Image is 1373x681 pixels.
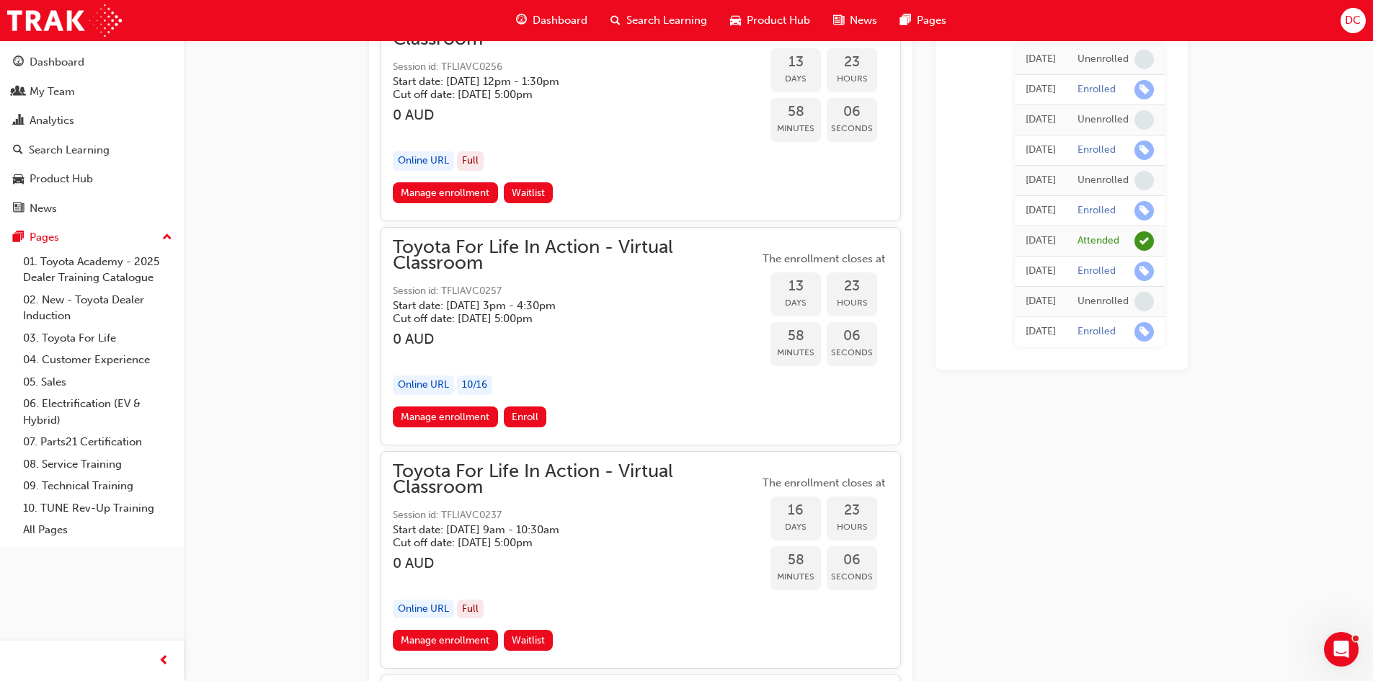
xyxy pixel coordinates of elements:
[1026,51,1056,68] div: Fri Jul 25 2025 11:07:01 GMT+1000 (Australian Eastern Standard Time)
[17,475,178,497] a: 09. Technical Training
[30,200,57,217] div: News
[827,54,877,71] span: 23
[6,107,178,134] a: Analytics
[512,411,538,423] span: Enroll
[1077,113,1129,127] div: Unenrolled
[747,12,810,29] span: Product Hub
[770,54,821,71] span: 13
[13,144,23,157] span: search-icon
[30,84,75,100] div: My Team
[1077,143,1116,157] div: Enrolled
[516,12,527,30] span: guage-icon
[770,71,821,87] span: Days
[1134,110,1154,130] span: learningRecordVerb_NONE-icon
[17,519,178,541] a: All Pages
[1077,234,1119,248] div: Attended
[827,519,877,535] span: Hours
[1026,324,1056,340] div: Thu Jan 20 2022 01:00:00 GMT+1100 (Australian Eastern Daylight Time)
[770,344,821,361] span: Minutes
[827,120,877,137] span: Seconds
[1026,202,1056,219] div: Thu Apr 17 2025 16:22:49 GMT+1000 (Australian Eastern Standard Time)
[6,79,178,105] a: My Team
[393,239,759,272] span: Toyota For Life In Action - Virtual Classroom
[159,652,169,670] span: prev-icon
[1026,142,1056,159] div: Fri Jul 25 2025 11:00:11 GMT+1000 (Australian Eastern Standard Time)
[393,107,759,123] h3: 0 AUD
[393,555,759,571] h3: 0 AUD
[504,406,547,427] button: Enroll
[6,224,178,251] button: Pages
[1077,204,1116,218] div: Enrolled
[770,552,821,569] span: 58
[770,295,821,311] span: Days
[889,6,958,35] a: pages-iconPages
[827,71,877,87] span: Hours
[1077,325,1116,339] div: Enrolled
[504,182,554,203] button: Waitlist
[457,600,484,619] div: Full
[1134,201,1154,221] span: learningRecordVerb_ENROLL-icon
[827,104,877,120] span: 06
[512,187,545,199] span: Waitlist
[1134,50,1154,69] span: learningRecordVerb_NONE-icon
[770,120,821,137] span: Minutes
[1134,292,1154,311] span: learningRecordVerb_NONE-icon
[7,4,122,37] img: Trak
[1134,171,1154,190] span: learningRecordVerb_NONE-icon
[393,463,759,496] span: Toyota For Life In Action - Virtual Classroom
[1026,293,1056,310] div: Fri Jan 21 2022 01:00:00 GMT+1100 (Australian Eastern Daylight Time)
[759,475,889,491] span: The enrollment closes at
[393,15,889,209] button: Toyota For Life In Action - Virtual ClassroomSession id: TFLIAVC0256Start date: [DATE] 12pm - 1:3...
[6,49,178,76] a: Dashboard
[17,327,178,350] a: 03. Toyota For Life
[457,151,484,171] div: Full
[393,312,736,325] h5: Cut off date: [DATE] 5:00pm
[770,328,821,344] span: 58
[827,344,877,361] span: Seconds
[6,46,178,224] button: DashboardMy TeamAnalyticsSearch LearningProduct HubNews
[17,393,178,431] a: 06. Electrification (EV & Hybrid)
[393,463,889,657] button: Toyota For Life In Action - Virtual ClassroomSession id: TFLIAVC0237Start date: [DATE] 9am - 10:3...
[827,569,877,585] span: Seconds
[1134,231,1154,251] span: learningRecordVerb_ATTEND-icon
[457,375,492,395] div: 10 / 16
[833,12,844,30] span: news-icon
[30,229,59,246] div: Pages
[533,12,587,29] span: Dashboard
[1026,233,1056,249] div: Wed Feb 23 2022 01:00:00 GMT+1100 (Australian Eastern Daylight Time)
[1077,53,1129,66] div: Unenrolled
[393,331,759,347] h3: 0 AUD
[393,375,454,395] div: Online URL
[13,86,24,99] span: people-icon
[17,497,178,520] a: 10. TUNE Rev-Up Training
[1134,262,1154,281] span: learningRecordVerb_ENROLL-icon
[1077,264,1116,278] div: Enrolled
[827,552,877,569] span: 06
[6,137,178,164] a: Search Learning
[504,630,554,651] button: Waitlist
[17,251,178,289] a: 01. Toyota Academy - 2025 Dealer Training Catalogue
[719,6,822,35] a: car-iconProduct Hub
[1026,81,1056,98] div: Fri Jul 25 2025 11:06:26 GMT+1000 (Australian Eastern Standard Time)
[770,278,821,295] span: 13
[730,12,741,30] span: car-icon
[13,231,24,244] span: pages-icon
[13,115,24,128] span: chart-icon
[393,630,498,651] a: Manage enrollment
[393,59,759,76] span: Session id: TFLIAVC0256
[900,12,911,30] span: pages-icon
[17,431,178,453] a: 07. Parts21 Certification
[770,569,821,585] span: Minutes
[6,166,178,192] a: Product Hub
[393,536,736,549] h5: Cut off date: [DATE] 5:00pm
[393,283,759,300] span: Session id: TFLIAVC0257
[17,289,178,327] a: 02. New - Toyota Dealer Induction
[1026,172,1056,189] div: Thu Apr 17 2025 16:25:15 GMT+1000 (Australian Eastern Standard Time)
[1077,83,1116,97] div: Enrolled
[827,502,877,519] span: 23
[827,328,877,344] span: 06
[827,295,877,311] span: Hours
[13,173,24,186] span: car-icon
[610,12,621,30] span: search-icon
